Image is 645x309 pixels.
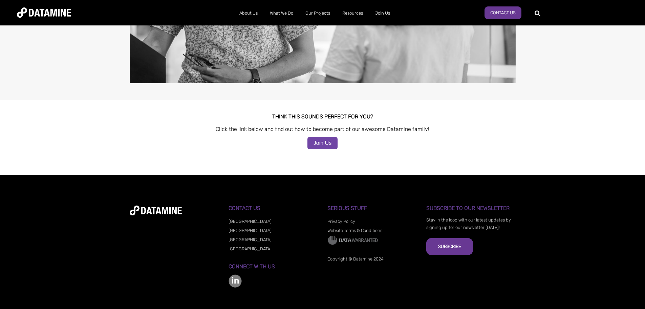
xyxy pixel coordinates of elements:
[229,264,318,270] h3: Connect with us
[272,113,373,120] span: THINK THIS SOUNDS PERFECT FOR YOU?
[299,4,336,22] a: Our Projects
[327,255,416,263] p: Copyright © Datamine 2024
[17,7,71,18] img: Datamine
[485,6,521,19] a: Contact Us
[229,205,318,211] h3: Contact Us
[426,238,473,255] button: Subscribe
[264,4,299,22] a: What We Do
[130,124,516,134] p: Click the link below and find out how to become part of our awesome Datamine family!
[233,4,264,22] a: About Us
[327,205,416,211] h3: Serious Stuff
[229,219,272,224] a: [GEOGRAPHIC_DATA]
[229,274,242,288] img: linkedin-color
[229,246,272,251] a: [GEOGRAPHIC_DATA]
[327,219,355,224] a: Privacy Policy
[426,205,515,211] h3: Subscribe to our Newsletter
[327,235,378,245] img: Data Warranted Logo
[369,4,396,22] a: Join Us
[426,216,515,231] p: Stay in the loop with our latest updates by signing up for our newsletter [DATE]!
[327,228,382,233] a: Website Terms & Conditions
[336,4,369,22] a: Resources
[130,206,182,215] img: datamine-logo-white
[307,137,338,149] a: Join Us
[229,237,272,242] a: [GEOGRAPHIC_DATA]
[229,228,272,233] a: [GEOGRAPHIC_DATA]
